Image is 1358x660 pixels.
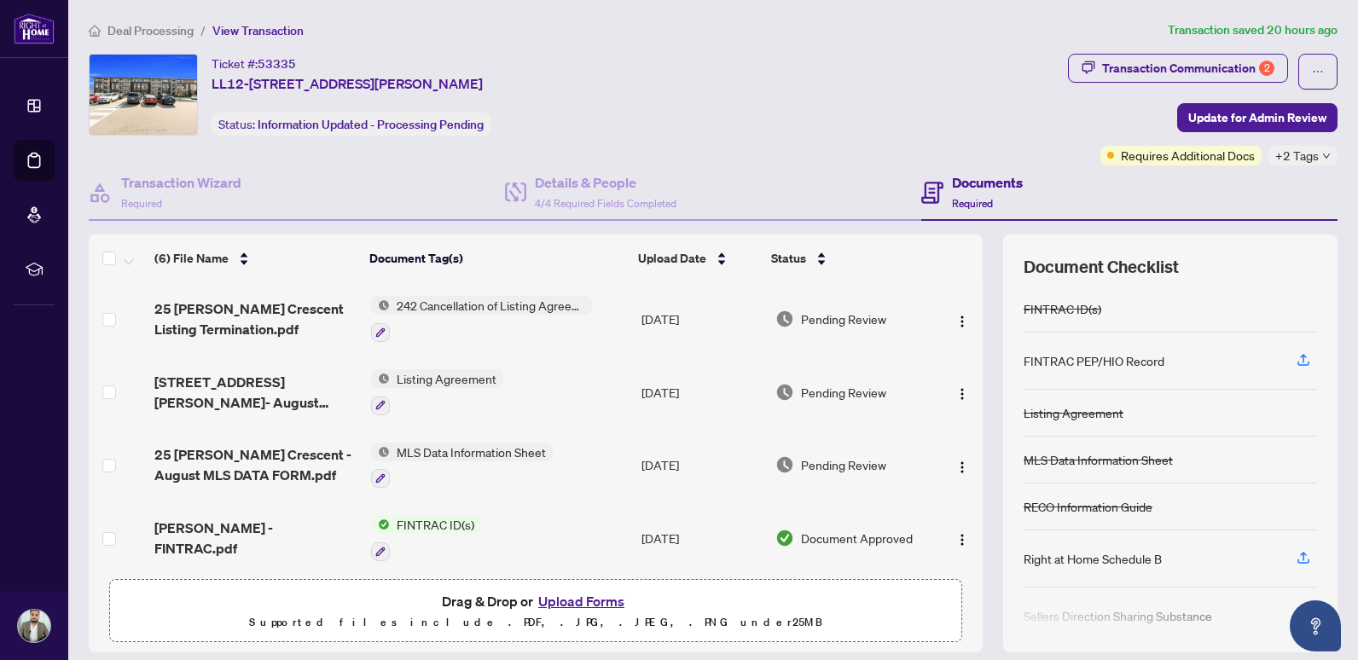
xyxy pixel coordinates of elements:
span: Required [952,197,993,210]
span: LL12-[STREET_ADDRESS][PERSON_NAME] [212,73,483,94]
div: 2 [1259,61,1274,76]
img: Document Status [775,383,794,402]
div: RECO Information Guide [1024,497,1152,516]
img: Logo [955,533,969,547]
div: Transaction Communication [1102,55,1274,82]
button: Status Icon242 Cancellation of Listing Agreement - Authority to Offer for Sale [371,296,592,342]
span: 53335 [258,56,296,72]
td: [DATE] [635,356,769,429]
span: [PERSON_NAME] - FINTRAC.pdf [154,518,357,559]
button: Logo [949,451,976,478]
span: Document Approved [801,529,913,547]
span: Deal Processing [107,23,194,38]
span: Status [771,249,806,268]
img: Logo [955,387,969,401]
button: Transaction Communication2 [1068,54,1288,83]
div: Ticket #: [212,54,296,73]
span: [STREET_ADDRESS][PERSON_NAME]- August Listing Agreement.pdf [154,372,357,413]
span: +2 Tags [1275,146,1319,165]
button: Upload Forms [533,590,630,612]
h4: Transaction Wizard [121,172,241,193]
img: Status Icon [371,515,390,534]
span: Listing Agreement [390,369,503,388]
th: Document Tag(s) [363,234,631,282]
button: Logo [949,524,976,552]
span: (6) File Name [154,249,229,268]
article: Transaction saved 20 hours ago [1168,20,1338,40]
button: Open asap [1290,600,1341,651]
span: MLS Data Information Sheet [390,443,553,461]
span: Drag & Drop orUpload FormsSupported files include .PDF, .JPG, .JPEG, .PNG under25MB [110,580,961,643]
span: FINTRAC ID(s) [390,515,481,534]
li: / [200,20,206,40]
span: Requires Additional Docs [1121,146,1255,165]
td: [DATE] [635,282,769,356]
button: Status IconListing Agreement [371,369,503,415]
span: View Transaction [212,23,304,38]
p: Supported files include .PDF, .JPG, .JPEG, .PNG under 25 MB [120,612,951,633]
span: Required [121,197,162,210]
div: Right at Home Schedule B [1024,549,1162,568]
span: 4/4 Required Fields Completed [535,197,676,210]
span: Pending Review [801,310,886,328]
h4: Details & People [535,172,676,193]
img: Document Status [775,310,794,328]
span: 25 [PERSON_NAME] Crescent - August MLS DATA FORM.pdf [154,444,357,485]
span: 25 [PERSON_NAME] Crescent Listing Termination.pdf [154,298,357,339]
th: Status [764,234,931,282]
div: FINTRAC PEP/HIO Record [1024,351,1164,370]
img: Document Status [775,529,794,547]
span: Information Updated - Processing Pending [258,117,484,132]
th: (6) File Name [148,234,363,282]
img: Logo [955,460,969,474]
button: Logo [949,379,976,406]
h4: Documents [952,172,1023,193]
img: Status Icon [371,369,390,388]
img: Status Icon [371,296,390,315]
button: Update for Admin Review [1177,103,1338,132]
span: ellipsis [1312,66,1324,78]
div: Status: [212,113,490,136]
div: FINTRAC ID(s) [1024,299,1101,318]
button: Status IconMLS Data Information Sheet [371,443,553,489]
span: Pending Review [801,383,886,402]
span: Upload Date [638,249,706,268]
span: down [1322,152,1331,160]
th: Upload Date [631,234,764,282]
button: Logo [949,305,976,333]
img: Logo [955,315,969,328]
button: Status IconFINTRAC ID(s) [371,515,481,561]
img: IMG-X12353388_1.jpg [90,55,197,135]
span: 242 Cancellation of Listing Agreement - Authority to Offer for Sale [390,296,592,315]
div: MLS Data Information Sheet [1024,450,1173,469]
td: [DATE] [635,501,769,575]
span: Update for Admin Review [1188,104,1326,131]
img: Document Status [775,455,794,474]
div: Listing Agreement [1024,403,1123,422]
td: [DATE] [635,429,769,502]
span: Drag & Drop or [442,590,630,612]
img: Status Icon [371,443,390,461]
img: logo [14,13,55,44]
span: Pending Review [801,455,886,474]
img: Profile Icon [18,610,50,642]
span: home [89,25,101,37]
span: Document Checklist [1024,255,1179,279]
